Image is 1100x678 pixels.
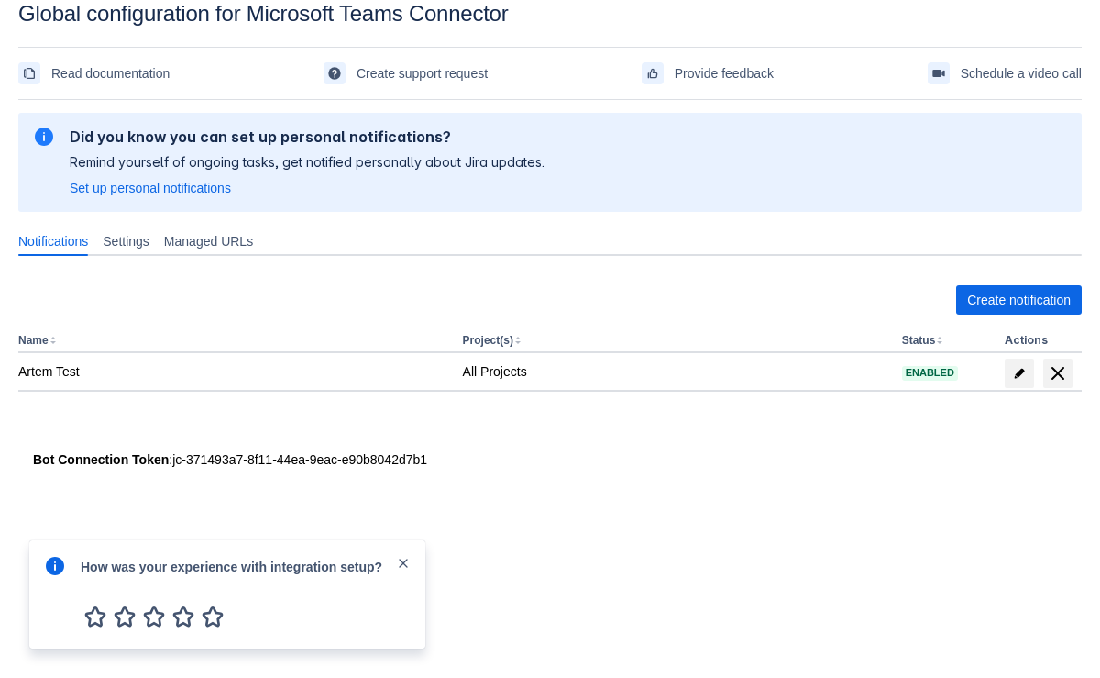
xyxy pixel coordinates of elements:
[164,232,253,250] span: Managed URLs
[18,362,448,381] div: Artem Test
[139,602,169,631] span: 3
[1012,366,1027,381] span: edit
[70,179,231,197] a: Set up personal notifications
[18,1,1082,27] div: Global configuration for Microsoft Teams Connector
[675,59,774,88] span: Provide feedback
[396,556,411,571] span: close
[961,59,1082,88] span: Schedule a video call
[327,66,342,81] span: support
[1047,362,1069,384] span: delete
[357,59,488,88] span: Create support request
[928,59,1082,88] a: Schedule a video call
[81,555,396,576] div: How was your experience with integration setup?
[81,602,110,631] span: 1
[44,555,66,577] span: info
[33,452,169,467] strong: Bot Connection Token
[931,66,946,81] span: videoCall
[70,128,544,146] h2: Did you know you can set up personal notifications?
[463,362,887,381] div: All Projects
[997,329,1082,353] th: Actions
[642,59,774,88] a: Provide feedback
[18,232,88,250] span: Notifications
[956,285,1082,315] button: Create notification
[110,602,139,631] span: 2
[33,126,55,148] span: information
[463,334,513,347] button: Project(s)
[169,602,198,631] span: 4
[902,368,958,378] span: Enabled
[18,334,49,347] button: Name
[902,334,936,347] button: Status
[645,66,660,81] span: feedback
[33,450,1067,469] div: : jc-371493a7-8f11-44ea-9eac-e90b8042d7b1
[70,153,544,172] p: Remind yourself of ongoing tasks, get notified personally about Jira updates.
[22,66,37,81] span: documentation
[198,602,227,631] span: 5
[18,59,170,88] a: Read documentation
[103,232,149,250] span: Settings
[51,59,170,88] span: Read documentation
[967,285,1071,315] span: Create notification
[324,59,488,88] a: Create support request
